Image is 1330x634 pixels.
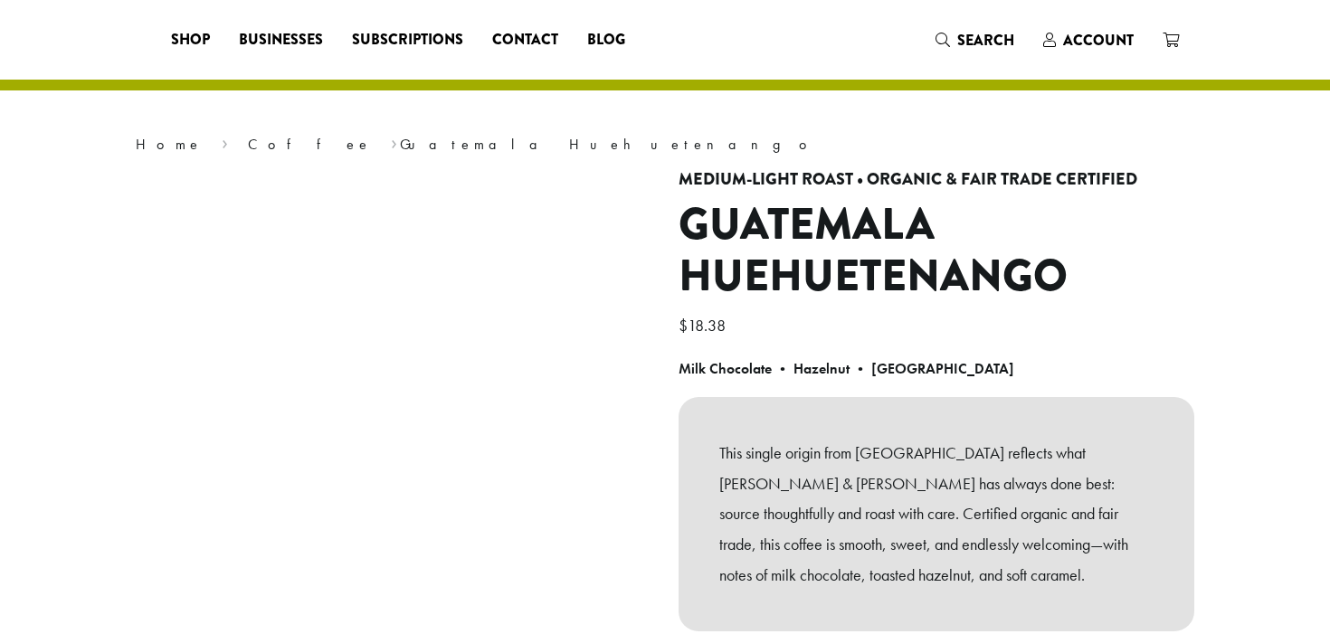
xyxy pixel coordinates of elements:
[1029,25,1148,55] a: Account
[679,170,1194,190] h4: Medium-Light Roast • Organic & Fair Trade Certified
[352,29,463,52] span: Subscriptions
[478,25,573,54] a: Contact
[679,199,1194,303] h1: Guatemala Huehuetenango
[719,438,1154,591] p: This single origin from [GEOGRAPHIC_DATA] reflects what [PERSON_NAME] & [PERSON_NAME] has always ...
[224,25,337,54] a: Businesses
[679,359,1014,378] b: Milk Chocolate • Hazelnut • [GEOGRAPHIC_DATA]
[136,135,203,154] a: Home
[957,30,1014,51] span: Search
[921,25,1029,55] a: Search
[248,135,372,154] a: Coffee
[136,134,1194,156] nav: Breadcrumb
[679,315,688,336] span: $
[337,25,478,54] a: Subscriptions
[587,29,625,52] span: Blog
[222,128,228,156] span: ›
[492,29,558,52] span: Contact
[1063,30,1134,51] span: Account
[391,128,397,156] span: ›
[171,29,210,52] span: Shop
[157,25,224,54] a: Shop
[573,25,640,54] a: Blog
[239,29,323,52] span: Businesses
[679,315,730,336] bdi: 18.38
